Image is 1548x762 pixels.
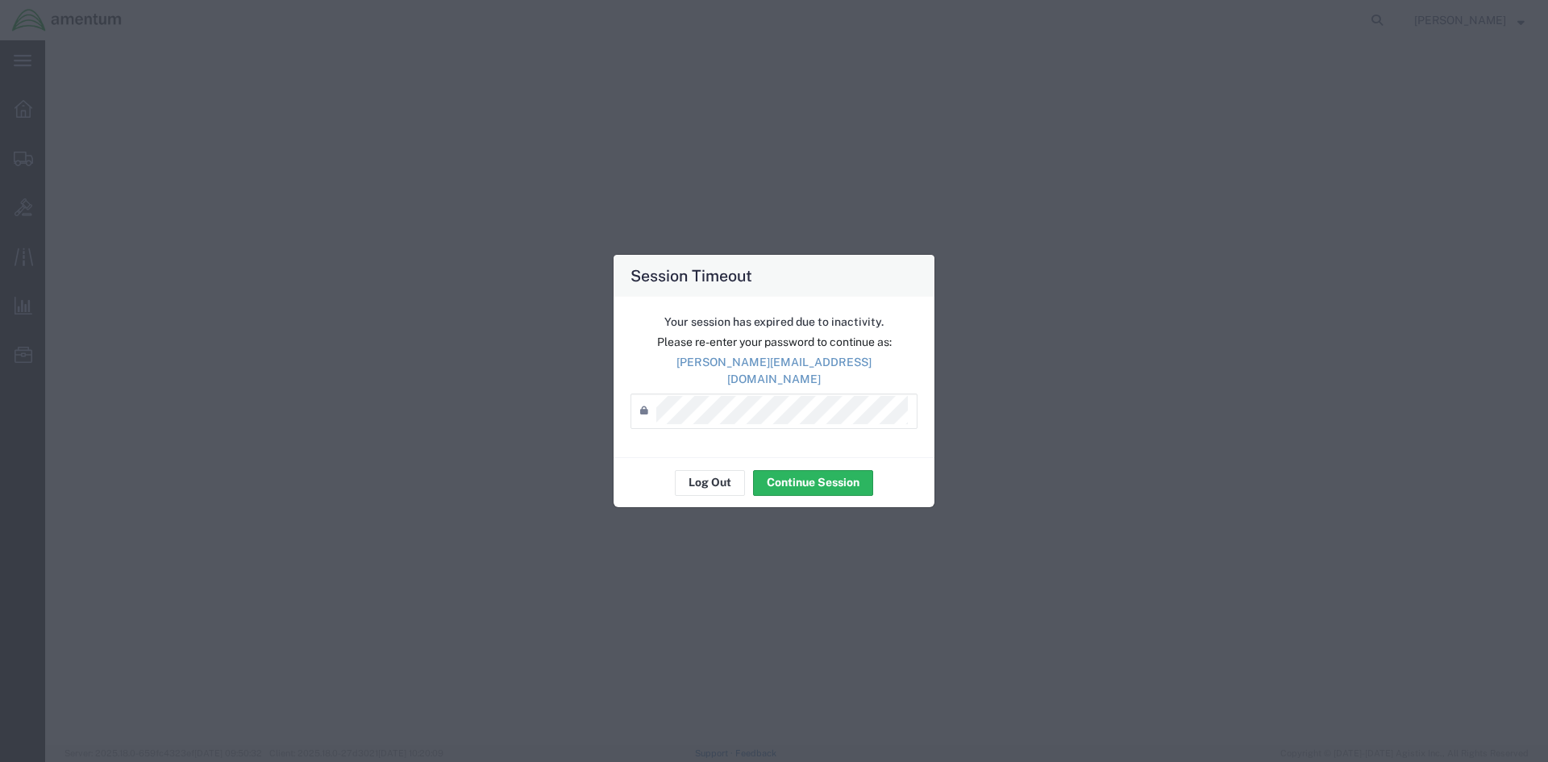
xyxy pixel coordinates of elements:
p: [PERSON_NAME][EMAIL_ADDRESS][DOMAIN_NAME] [630,354,918,388]
p: Your session has expired due to inactivity. [630,314,918,331]
button: Continue Session [753,470,873,496]
h4: Session Timeout [630,264,752,287]
button: Log Out [675,470,745,496]
p: Please re-enter your password to continue as: [630,334,918,351]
